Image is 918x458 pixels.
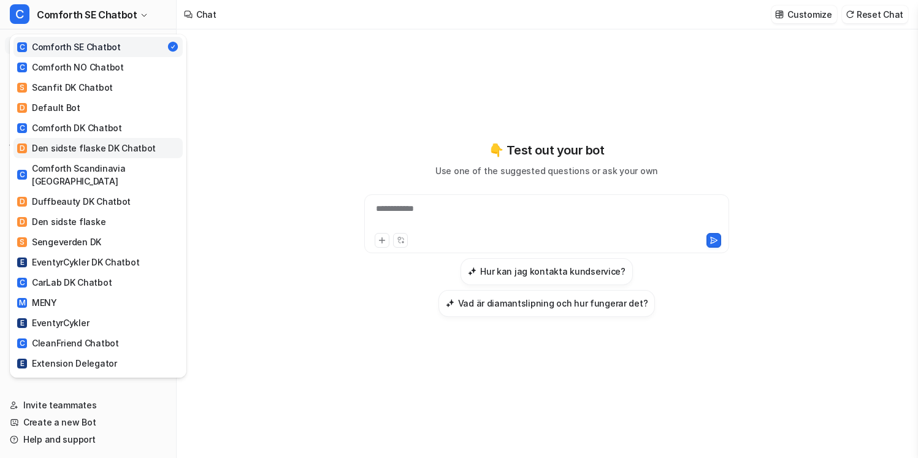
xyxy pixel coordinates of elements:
[17,377,131,390] div: Soundliving DK Chatbot
[17,217,27,227] span: D
[17,197,27,207] span: D
[17,143,27,153] span: D
[17,61,124,74] div: Comforth NO Chatbot
[17,296,57,309] div: MENY
[17,338,27,348] span: C
[17,162,179,188] div: Comforth Scandinavia [GEOGRAPHIC_DATA]
[17,101,80,114] div: Default Bot
[17,278,27,288] span: C
[17,81,113,94] div: Scanfit DK Chatbot
[17,256,139,269] div: EventyrCykler DK Chatbot
[17,298,27,308] span: M
[17,83,27,93] span: S
[17,123,27,133] span: C
[17,235,101,248] div: Sengeverden DK
[17,359,27,368] span: E
[17,40,121,53] div: Comforth SE Chatbot
[17,237,27,247] span: S
[10,4,29,24] span: C
[17,215,105,228] div: Den sidste flaske
[17,316,89,329] div: EventyrCykler
[37,6,137,23] span: Comforth SE Chatbot
[17,357,117,370] div: Extension Delegator
[10,34,186,378] div: CComforth SE Chatbot
[17,121,122,134] div: Comforth DK Chatbot
[17,337,119,349] div: CleanFriend Chatbot
[17,142,156,155] div: Den sidste flaske DK Chatbot
[17,276,112,289] div: CarLab DK Chatbot
[17,103,27,113] span: D
[17,42,27,52] span: C
[17,170,27,180] span: C
[17,318,27,328] span: E
[17,258,27,267] span: E
[17,63,27,72] span: C
[17,195,131,208] div: Duffbeauty DK Chatbot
